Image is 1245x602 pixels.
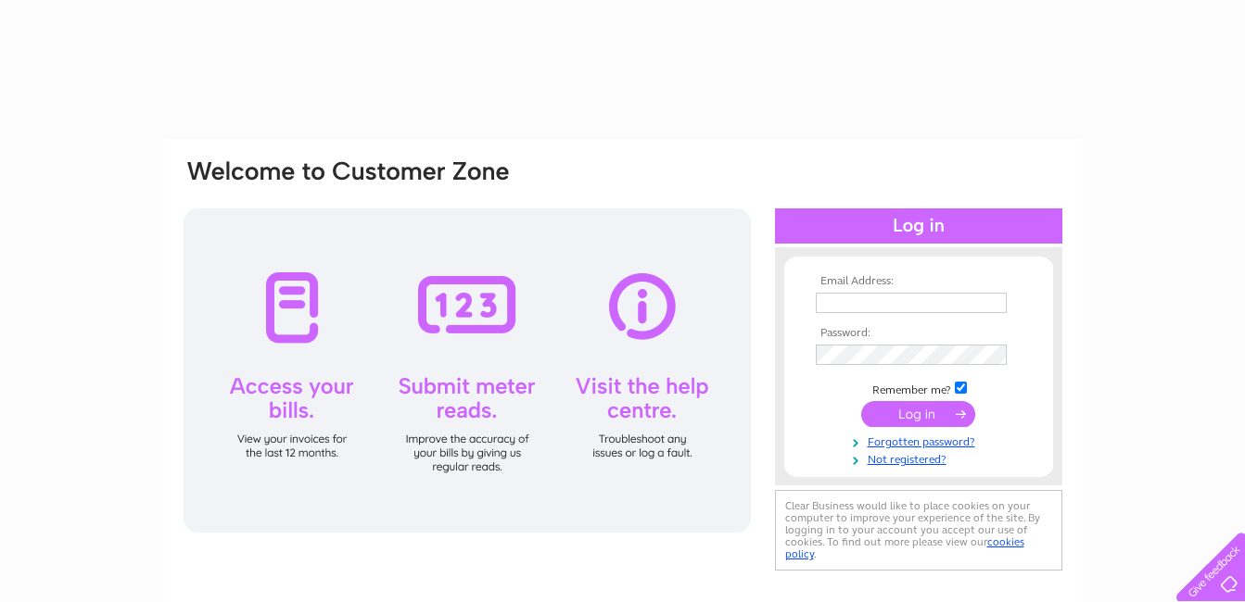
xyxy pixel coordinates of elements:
[775,490,1062,571] div: Clear Business would like to place cookies on your computer to improve your experience of the sit...
[811,275,1026,288] th: Email Address:
[816,432,1026,449] a: Forgotten password?
[811,327,1026,340] th: Password:
[861,401,975,427] input: Submit
[785,535,1024,560] a: cookies policy
[811,379,1026,397] td: Remember me?
[816,449,1026,467] a: Not registered?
